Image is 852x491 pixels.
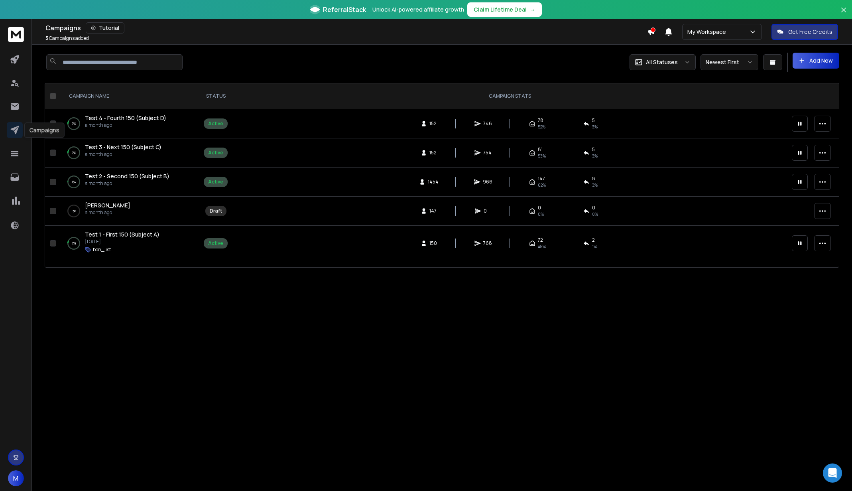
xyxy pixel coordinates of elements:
span: 48 % [538,243,546,250]
span: 52 % [538,124,545,130]
div: Campaigns [24,123,65,138]
span: 62 % [538,182,546,188]
button: Get Free Credits [771,24,838,40]
th: STATUS [199,83,232,109]
span: 1 % [592,243,597,250]
span: 754 [483,150,492,156]
span: 81 [538,146,543,153]
p: 0 % [72,207,76,215]
a: Test 2 - Second 150 (Subject B) [85,172,169,180]
th: CAMPAIGN NAME [59,83,199,109]
span: 966 [483,179,492,185]
span: 0 [484,208,492,214]
button: Add New [793,53,839,69]
td: 1%Test 2 - Second 150 (Subject B)a month ago [59,168,199,197]
div: Active [208,240,223,246]
p: [DATE] [85,239,159,245]
p: a month ago [85,151,161,158]
button: Tutorial [86,22,124,34]
td: 7%Test 4 - Fourth 150 (Subject D)a month ago [59,109,199,138]
span: 8 [592,175,595,182]
p: My Workspace [687,28,729,36]
p: a month ago [85,180,169,187]
span: ReferralStack [323,5,366,14]
p: a month ago [85,122,166,128]
span: 2 [592,237,595,243]
span: 5 [592,117,595,124]
span: 78 [538,117,543,124]
p: 7 % [72,149,76,157]
div: Active [208,179,223,185]
span: 3 % [592,182,598,188]
div: Draft [210,208,222,214]
span: → [530,6,535,14]
th: CAMPAIGN STATS [232,83,787,109]
span: 3 % [592,153,598,159]
div: Open Intercom Messenger [823,463,842,483]
span: 147 [429,208,437,214]
a: [PERSON_NAME] [85,201,130,209]
span: 3 % [592,124,598,130]
button: Claim Lifetime Deal→ [467,2,542,17]
span: 0 [538,205,541,211]
button: M [8,470,24,486]
span: 0% [538,211,544,217]
button: Close banner [838,5,849,24]
span: 150 [429,240,437,246]
td: 7%Test 1 - First 150 (Subject A)[DATE]ben_list [59,226,199,261]
button: Newest First [700,54,758,70]
td: 7%Test 3 - Next 150 (Subject C)a month ago [59,138,199,168]
td: 0%[PERSON_NAME]a month ago [59,197,199,226]
p: ben_list [93,246,111,253]
p: 7 % [72,120,76,128]
span: 768 [483,240,492,246]
a: Test 1 - First 150 (Subject A) [85,231,159,239]
div: Campaigns [45,22,647,34]
span: 1454 [428,179,439,185]
p: Get Free Credits [788,28,832,36]
span: 0 [592,205,595,211]
div: Active [208,120,223,127]
a: Test 3 - Next 150 (Subject C) [85,143,161,151]
p: All Statuses [646,58,678,66]
span: 53 % [538,153,546,159]
div: Active [208,150,223,156]
a: Test 4 - Fourth 150 (Subject D) [85,114,166,122]
span: 152 [429,120,437,127]
p: a month ago [85,209,130,216]
span: 5 [592,146,595,153]
span: 0% [592,211,598,217]
p: 1 % [72,178,76,186]
span: 147 [538,175,545,182]
span: 72 [538,237,543,243]
p: 7 % [72,239,76,247]
span: 746 [483,120,492,127]
p: Campaigns added [45,35,89,41]
span: 152 [429,150,437,156]
span: 5 [45,35,48,41]
p: Unlock AI-powered affiliate growth [372,6,464,14]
